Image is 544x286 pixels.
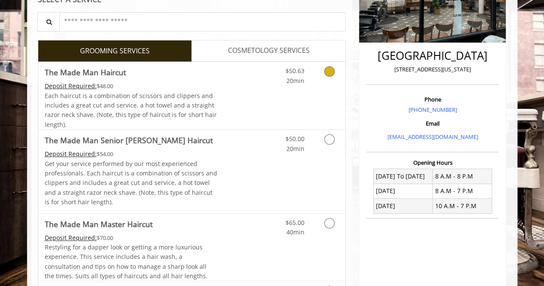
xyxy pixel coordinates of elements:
[369,65,496,74] p: [STREET_ADDRESS][US_STATE]
[387,133,478,141] a: [EMAIL_ADDRESS][DOMAIN_NAME]
[369,120,496,126] h3: Email
[286,77,304,85] span: 20min
[286,145,304,153] span: 20min
[366,160,498,166] h3: Opening Hours
[286,228,304,236] span: 40min
[80,46,150,57] span: GROOMING SERVICES
[433,169,492,184] td: 8 A.M - 8 P.M
[45,66,126,78] b: The Made Man Haircut
[45,149,218,159] div: $54.00
[45,218,153,230] b: The Made Man Master Haircut
[373,184,433,198] td: [DATE]
[45,234,97,242] span: This service needs some Advance to be paid before we block your appointment
[285,135,304,143] span: $50.00
[228,45,310,56] span: COSMETOLOGY SERVICES
[45,150,97,158] span: This service needs some Advance to be paid before we block your appointment
[45,243,208,280] span: Restyling for a dapper look or getting a more luxurious experience. This service includes a hair ...
[433,199,492,213] td: 10 A.M - 7 P.M
[369,96,496,102] h3: Phone
[45,134,213,146] b: The Made Man Senior [PERSON_NAME] Haircut
[408,106,457,114] a: [PHONE_NUMBER]
[45,233,218,243] div: $70.00
[373,169,433,184] td: [DATE] To [DATE]
[369,49,496,62] h2: [GEOGRAPHIC_DATA]
[37,12,60,31] button: Service Search
[433,184,492,198] td: 8 A.M - 7 P.M
[285,67,304,75] span: $50.63
[45,81,218,91] div: $48.00
[45,92,217,129] span: Each haircut is a combination of scissors and clippers and includes a great cut and service, a ho...
[45,159,218,207] p: Get your service performed by our most experienced professionals. Each haircut is a combination o...
[373,199,433,213] td: [DATE]
[285,218,304,227] span: $65.00
[45,82,97,90] span: This service needs some Advance to be paid before we block your appointment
